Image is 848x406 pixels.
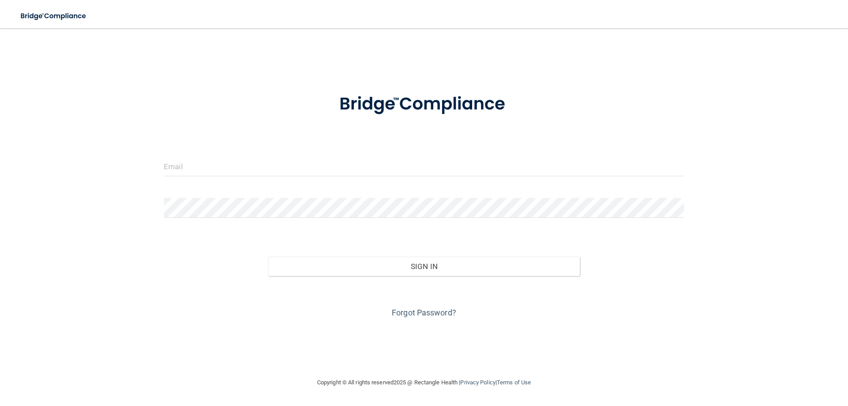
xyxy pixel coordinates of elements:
[13,7,95,25] img: bridge_compliance_login_screen.278c3ca4.svg
[497,379,531,386] a: Terms of Use
[263,368,585,397] div: Copyright © All rights reserved 2025 @ Rectangle Health | |
[392,308,456,317] a: Forgot Password?
[460,379,495,386] a: Privacy Policy
[164,156,684,176] input: Email
[321,81,527,127] img: bridge_compliance_login_screen.278c3ca4.svg
[268,257,580,276] button: Sign In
